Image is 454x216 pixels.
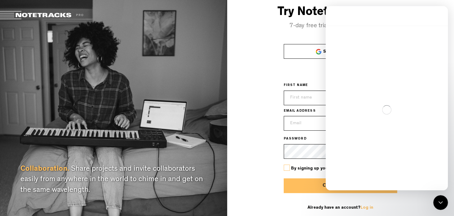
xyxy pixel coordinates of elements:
[20,166,203,194] span: Share projects and invite collaborators easily from anywhere in the world to chime in and get on ...
[360,206,373,210] a: Log in
[326,6,448,190] iframe: Intercom live chat
[284,83,308,88] span: FIRST NAME
[291,166,364,171] span: By signing up you agree to our
[284,178,397,193] button: Create account
[323,50,365,54] span: Sign up with Google
[284,116,397,131] input: Email
[20,166,69,173] span: Collaboration.
[433,195,448,210] iframe: Intercom live chat
[284,137,307,142] span: PASSWORD
[308,206,373,210] span: Already have an account?
[284,91,338,105] input: First name
[284,109,316,114] span: EMAIL ADDRESS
